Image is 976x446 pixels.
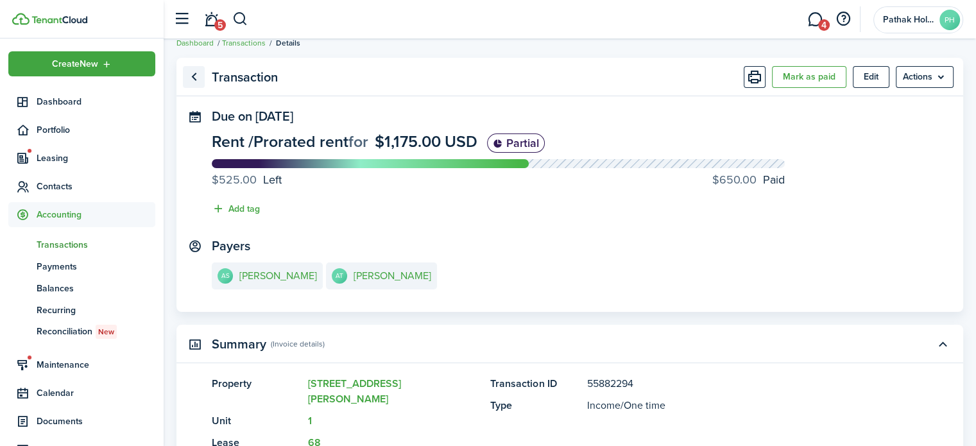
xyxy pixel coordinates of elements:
a: AT[PERSON_NAME] [326,262,437,289]
a: Transactions [222,37,266,49]
progress-caption-label: Left [212,171,282,189]
span: 4 [818,19,830,31]
span: Details [276,37,300,49]
span: Documents [37,415,155,428]
span: One time [623,398,665,413]
a: Transactions [8,234,155,255]
panel-main-description: / [586,398,889,413]
menu-btn: Actions [896,66,954,88]
span: Transactions [37,238,155,252]
panel-main-title: Payers [212,239,250,253]
button: Edit [853,66,889,88]
a: Payments [8,255,155,277]
span: 5 [214,19,226,31]
span: Income [586,398,620,413]
span: Reconciliation [37,325,155,339]
a: [STREET_ADDRESS][PERSON_NAME] [308,376,401,406]
span: Calendar [37,386,155,400]
span: Contacts [37,180,155,193]
progress-caption-label-value: $650.00 [712,171,757,189]
e-details-info-title: [PERSON_NAME] [239,270,317,282]
a: 1 [308,413,312,428]
span: $1,175.00 USD [375,130,477,153]
span: Dashboard [37,95,155,108]
span: Pathak Holding LLC [883,15,934,24]
button: Search [232,8,248,30]
span: Leasing [37,151,155,165]
button: Toggle accordion [932,333,954,355]
span: for [348,130,368,153]
button: Mark as paid [772,66,846,88]
avatar-text: PH [939,10,960,30]
a: ReconciliationNew [8,321,155,343]
img: TenantCloud [31,16,87,24]
panel-main-title: Unit [212,413,302,429]
a: Recurring [8,299,155,321]
span: Payments [37,260,155,273]
span: Maintenance [37,358,155,372]
span: Accounting [37,208,155,221]
span: Recurring [37,304,155,317]
button: Open sidebar [169,7,194,31]
panel-main-title: Transaction ID [490,376,580,391]
panel-main-description: 55882294 [586,376,889,391]
avatar-text: AT [332,268,347,284]
button: Open resource center [832,8,854,30]
progress-caption-label: Paid [712,171,785,189]
panel-main-title: Summary [212,337,266,352]
a: Notifications [199,3,223,36]
span: New [98,326,114,338]
img: TenantCloud [12,13,30,25]
a: Balances [8,277,155,299]
status: Partial [487,133,545,153]
span: Balances [37,282,155,295]
button: Open menu [8,51,155,76]
panel-main-title: Transaction [212,70,278,85]
span: Portfolio [37,123,155,137]
a: Go back [183,66,205,88]
panel-main-subtitle: (Invoice details) [271,338,325,350]
button: Open menu [896,66,954,88]
span: Rent / Prorated rent [212,130,348,153]
a: Messaging [803,3,827,36]
panel-main-title: Type [490,398,580,413]
button: Add tag [212,202,260,216]
button: Print [744,66,766,88]
span: Due on [DATE] [212,107,293,126]
avatar-text: AS [218,268,233,284]
progress-caption-label-value: $525.00 [212,171,257,189]
span: Create New [52,60,98,69]
panel-main-title: Property [212,376,302,407]
a: Dashboard [8,89,155,114]
a: AS[PERSON_NAME] [212,262,323,289]
e-details-info-title: [PERSON_NAME] [354,270,431,282]
a: Dashboard [176,37,214,49]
